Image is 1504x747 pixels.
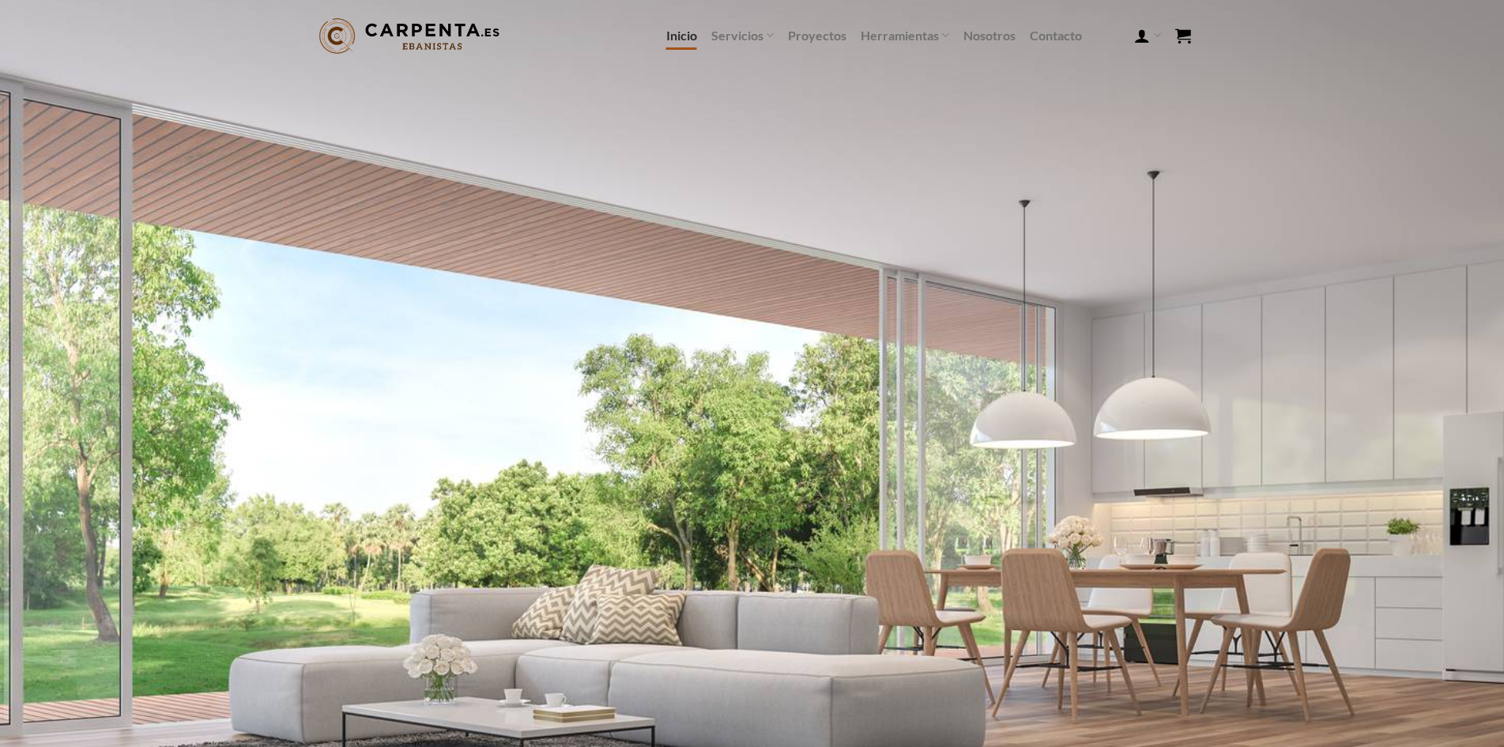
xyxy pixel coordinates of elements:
a: Proyectos [788,21,846,50]
a: Servicios [711,20,774,51]
a: Contacto [1030,21,1082,50]
a: Herramientas [861,20,949,51]
a: Inicio [666,21,697,50]
a: Nosotros [963,21,1016,50]
img: Carpenta.es [314,14,505,58]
